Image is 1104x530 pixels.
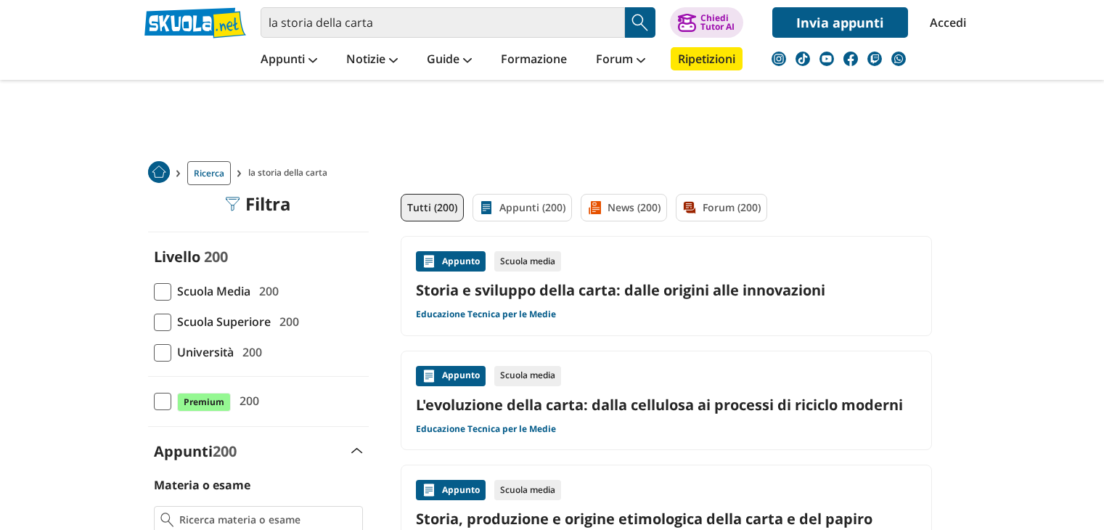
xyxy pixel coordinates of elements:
[416,280,917,300] a: Storia e sviluppo della carta: dalle origini alle innovazioni
[423,47,475,73] a: Guide
[148,161,170,185] a: Home
[891,52,906,66] img: WhatsApp
[629,12,651,33] img: Cerca appunti, riassunti o versioni
[671,47,743,70] a: Ripetizioni
[204,247,228,266] span: 200
[473,194,572,221] a: Appunti (200)
[494,366,561,386] div: Scuola media
[171,343,234,362] span: Università
[253,282,279,301] span: 200
[494,480,561,500] div: Scuola media
[213,441,237,461] span: 200
[154,247,200,266] label: Livello
[422,369,436,383] img: Appunti contenuto
[154,477,250,493] label: Materia o esame
[225,194,291,214] div: Filtra
[796,52,810,66] img: tiktok
[819,52,834,66] img: youtube
[479,200,494,215] img: Appunti filtro contenuto
[930,7,960,38] a: Accedi
[225,197,240,211] img: Filtra filtri mobile
[700,14,735,31] div: Chiedi Tutor AI
[416,251,486,272] div: Appunto
[772,52,786,66] img: instagram
[682,200,697,215] img: Forum filtro contenuto
[179,513,356,527] input: Ricerca materia o esame
[401,194,464,221] a: Tutti (200)
[416,509,917,529] a: Storia, produzione e origine etimologica della carta e del papiro
[257,47,321,73] a: Appunti
[237,343,262,362] span: 200
[676,194,767,221] a: Forum (200)
[416,480,486,500] div: Appunto
[625,7,655,38] button: Search Button
[581,194,667,221] a: News (200)
[187,161,231,185] a: Ricerca
[160,513,174,527] img: Ricerca materia o esame
[422,483,436,497] img: Appunti contenuto
[670,7,743,38] button: ChiediTutor AI
[497,47,571,73] a: Formazione
[234,391,259,410] span: 200
[587,200,602,215] img: News filtro contenuto
[154,441,237,461] label: Appunti
[148,161,170,183] img: Home
[772,7,908,38] a: Invia appunti
[261,7,625,38] input: Cerca appunti, riassunti o versioni
[274,312,299,331] span: 200
[171,312,271,331] span: Scuola Superiore
[177,393,231,412] span: Premium
[416,395,917,415] a: L'evoluzione della carta: dalla cellulosa ai processi di riciclo moderni
[171,282,250,301] span: Scuola Media
[592,47,649,73] a: Forum
[416,366,486,386] div: Appunto
[867,52,882,66] img: twitch
[248,161,333,185] span: la storia della carta
[343,47,401,73] a: Notizie
[416,309,556,320] a: Educazione Tecnica per le Medie
[351,448,363,454] img: Apri e chiudi sezione
[416,423,556,435] a: Educazione Tecnica per le Medie
[422,254,436,269] img: Appunti contenuto
[843,52,858,66] img: facebook
[494,251,561,272] div: Scuola media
